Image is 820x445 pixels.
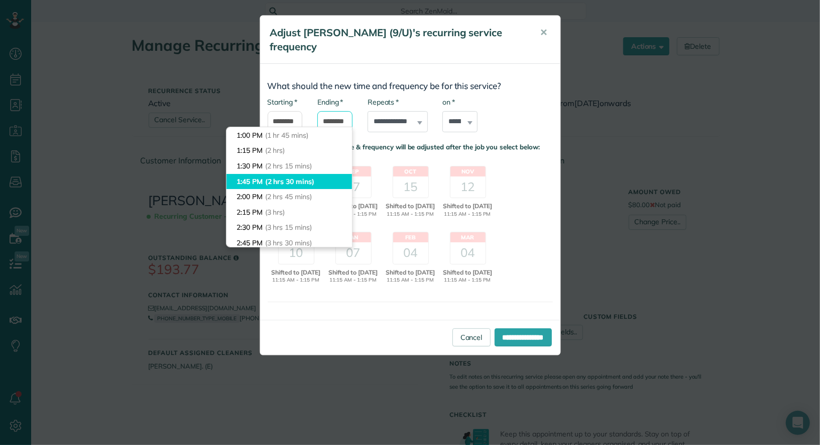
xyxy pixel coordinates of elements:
[326,202,381,211] span: Shifted to [DATE]
[440,268,495,277] span: Shifted to [DATE]
[265,146,285,155] span: (2 hrs)
[226,220,352,235] li: 2:30 PM
[336,242,371,263] div: 07
[336,232,371,242] header: Jan
[450,166,486,176] header: Nov
[440,277,495,284] span: 11:15 AM - 1:15 PM
[226,174,352,190] li: 1:45 PM
[440,202,495,211] span: Shifted to [DATE]
[269,277,323,284] span: 11:15 AM - 1:15 PM
[269,268,323,277] span: Shifted to [DATE]
[393,166,428,176] header: Oct
[450,176,486,198] div: 12
[393,232,428,242] header: Feb
[265,238,312,247] span: (3 hrs 30 mins)
[268,81,553,91] h3: What should the new time and frequency be for this service?
[336,166,371,176] header: Sep
[226,128,352,143] li: 1:00 PM
[268,142,553,152] p: This recurring service's time & frequency will be adjusted after the job you select below:
[450,242,486,263] div: 04
[226,235,352,251] li: 2:45 PM
[265,192,312,201] span: (2 hrs 45 mins)
[442,97,454,107] label: on
[368,97,399,107] label: Repeats
[393,242,428,263] div: 04
[265,177,314,186] span: (2 hrs 30 mins)
[336,176,371,198] div: 17
[265,161,312,170] span: (2 hrs 15 mins)
[265,223,312,232] span: (3 hrs 15 mins)
[383,277,438,284] span: 11:15 AM - 1:15 PM
[279,242,314,263] div: 10
[226,143,352,158] li: 1:15 PM
[268,97,297,107] label: Starting
[226,205,352,220] li: 2:15 PM
[393,176,428,198] div: 15
[383,211,438,218] span: 11:15 AM - 1:15 PM
[326,268,381,277] span: Shifted to [DATE]
[326,211,381,218] span: 11:15 AM - 1:15 PM
[226,158,352,174] li: 1:30 PM
[450,232,486,242] header: Mar
[383,268,438,277] span: Shifted to [DATE]
[326,277,381,284] span: 11:15 AM - 1:15 PM
[540,27,548,38] span: ✕
[270,26,526,54] h5: Adjust [PERSON_NAME] (9/U)'s recurring service frequency
[265,131,308,140] span: (1 hr 45 mins)
[440,211,495,218] span: 11:15 AM - 1:15 PM
[452,328,491,346] a: Cancel
[226,189,352,205] li: 2:00 PM
[383,202,438,211] span: Shifted to [DATE]
[265,208,285,217] span: (3 hrs)
[317,97,343,107] label: Ending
